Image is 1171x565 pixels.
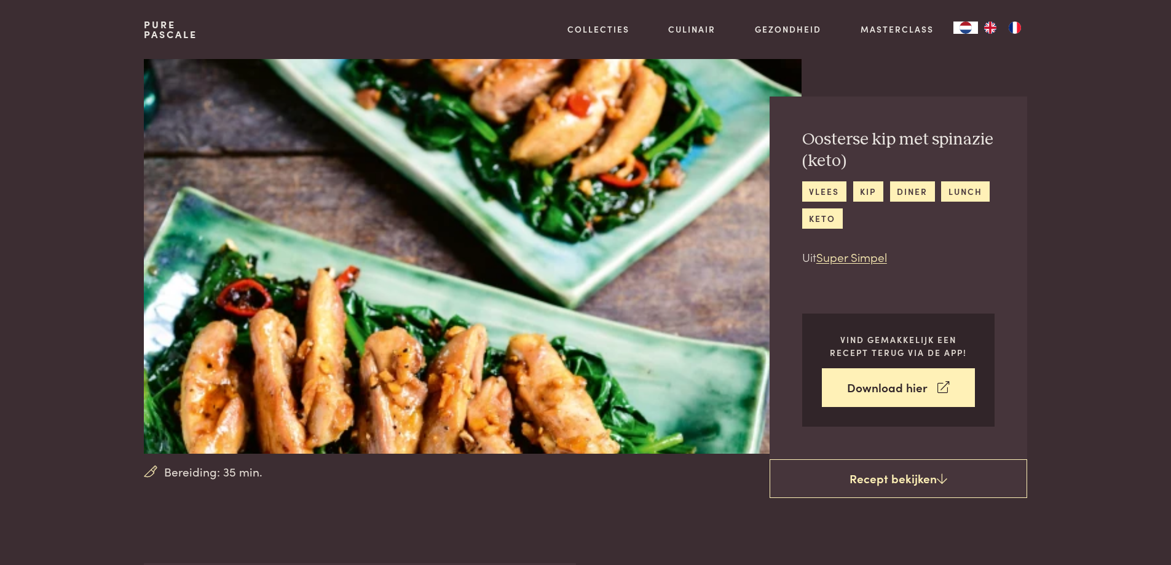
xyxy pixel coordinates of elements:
[144,20,197,39] a: PurePascale
[802,129,995,172] h2: Oosterse kip met spinazie (keto)
[144,59,801,454] img: Oosterse kip met spinazie (keto)
[1003,22,1027,34] a: FR
[164,463,262,481] span: Bereiding: 35 min.
[978,22,1027,34] ul: Language list
[861,23,934,36] a: Masterclass
[941,181,989,202] a: lunch
[668,23,716,36] a: Culinair
[822,368,975,407] a: Download hier
[953,22,978,34] div: Language
[567,23,629,36] a: Collecties
[770,459,1027,499] a: Recept bekijken
[802,208,843,229] a: keto
[978,22,1003,34] a: EN
[853,181,883,202] a: kip
[802,248,995,266] p: Uit
[816,248,887,265] a: Super Simpel
[953,22,978,34] a: NL
[953,22,1027,34] aside: Language selected: Nederlands
[755,23,821,36] a: Gezondheid
[802,181,846,202] a: vlees
[822,333,975,358] p: Vind gemakkelijk een recept terug via de app!
[890,181,935,202] a: diner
